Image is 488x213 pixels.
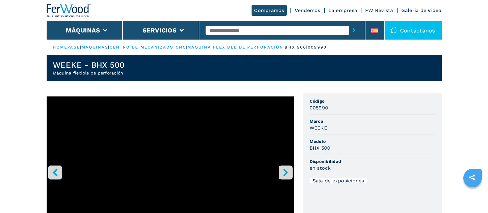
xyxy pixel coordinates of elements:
button: right-button [279,165,293,179]
a: sharethis [464,170,480,185]
a: Galeria de Video [401,7,442,13]
iframe: Chat [462,185,483,208]
h3: BHX 500 [310,144,331,151]
a: centro de mecanizado cnc [110,45,186,49]
img: Contáctanos [391,27,397,33]
span: Código [310,98,436,104]
a: Compramos [252,5,286,16]
button: Servicios [143,27,177,34]
div: Sala de exposiciones [310,178,367,183]
button: left-button [48,165,62,179]
h3: WEEKE [310,124,327,131]
h1: WEEKE - BHX 500 [53,60,125,70]
img: Ferwood [47,4,91,17]
span: | [108,45,109,49]
div: Contáctanos [385,21,442,40]
span: | [80,45,81,49]
span: | [283,45,285,49]
h3: 005990 [310,104,328,111]
span: Modelo [310,138,436,144]
a: HOMEPAGE [53,45,80,49]
a: Vendemos [295,7,320,13]
a: máquina flexible de perforación [187,45,283,49]
p: bhx 500 | [285,45,308,50]
button: submit-button [349,23,359,37]
h3: en stock [310,164,331,172]
button: Máquinas [66,27,100,34]
span: Marca [310,118,436,124]
span: Disponibilidad [310,158,436,164]
span: | [186,45,187,49]
a: La empresa [328,7,357,13]
a: máquinas [81,45,108,49]
p: 005990 [308,45,327,50]
h2: Máquina flexible de perforación [53,70,125,76]
a: FW Revista [365,7,393,13]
